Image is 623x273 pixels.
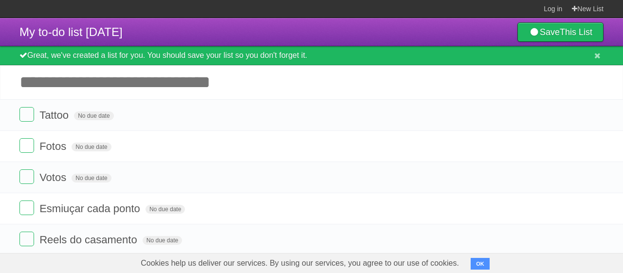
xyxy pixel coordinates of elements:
span: No due date [146,205,185,214]
button: OK [471,258,490,270]
span: Esmiuçar cada ponto [39,202,143,215]
label: Done [19,138,34,153]
span: No due date [72,143,111,151]
label: Done [19,200,34,215]
span: Votos [39,171,69,183]
a: SaveThis List [517,22,604,42]
label: Done [19,232,34,246]
label: Done [19,107,34,122]
span: No due date [72,174,111,182]
label: Done [19,169,34,184]
span: No due date [143,236,182,245]
span: No due date [74,111,113,120]
span: Fotos [39,140,69,152]
b: This List [560,27,592,37]
span: Cookies help us deliver our services. By using our services, you agree to our use of cookies. [131,254,469,273]
span: Reels do casamento [39,234,140,246]
span: Tattoo [39,109,71,121]
span: My to-do list [DATE] [19,25,123,38]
